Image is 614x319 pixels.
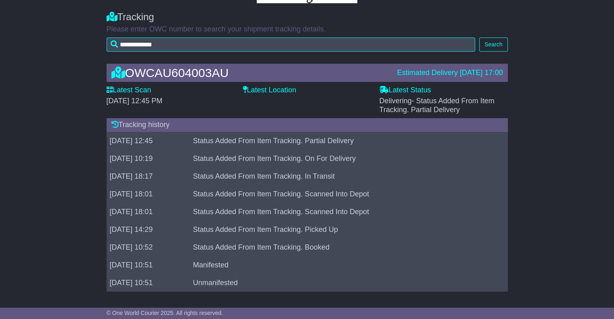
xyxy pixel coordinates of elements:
td: Unmanifested [190,274,497,292]
button: Search [479,38,507,52]
td: [DATE] 10:52 [107,238,190,256]
td: [DATE] 18:01 [107,185,190,203]
span: © One World Courier 2025. All rights reserved. [107,310,223,316]
label: Latest Location [243,86,296,95]
td: Status Added From Item Tracking. In Transit [190,167,497,185]
td: Status Added From Item Tracking. Scanned Into Depot [190,203,497,221]
td: [DATE] 12:45 [107,132,190,150]
td: [DATE] 14:29 [107,221,190,238]
td: [DATE] 18:17 [107,167,190,185]
label: Latest Status [379,86,431,95]
span: - Status Added From Item Tracking. Partial Delivery [379,97,495,114]
td: [DATE] 10:51 [107,274,190,292]
p: Please enter OWC number to search your shipment tracking details. [107,25,508,34]
td: Status Added From Item Tracking. Picked Up [190,221,497,238]
div: OWCAU604003AU [107,66,393,79]
td: [DATE] 10:19 [107,150,190,167]
td: Status Added From Item Tracking. On For Delivery [190,150,497,167]
div: Tracking [107,11,508,23]
td: [DATE] 18:01 [107,203,190,221]
td: [DATE] 10:51 [107,256,190,274]
div: Tracking history [107,118,508,132]
td: Manifested [190,256,497,274]
td: Status Added From Item Tracking. Scanned Into Depot [190,185,497,203]
span: [DATE] 12:45 PM [107,97,163,105]
td: Status Added From Item Tracking. Booked [190,238,497,256]
span: Delivering [379,97,495,114]
td: Status Added From Item Tracking. Partial Delivery [190,132,497,150]
label: Latest Scan [107,86,151,95]
div: Estimated Delivery [DATE] 17:00 [397,69,503,77]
